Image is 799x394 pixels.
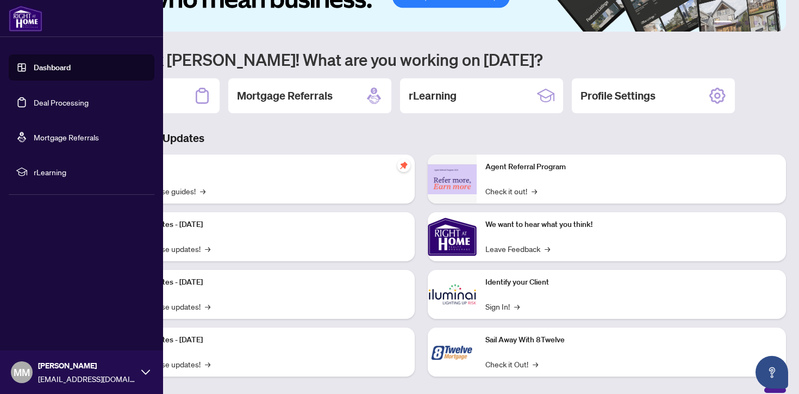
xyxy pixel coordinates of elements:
[545,243,550,255] span: →
[34,166,147,178] span: rLearning
[580,88,656,103] h2: Profile Settings
[114,334,406,346] p: Platform Updates - [DATE]
[736,21,740,25] button: 2
[428,270,477,319] img: Identify your Client
[14,365,30,380] span: MM
[745,21,749,25] button: 3
[485,243,550,255] a: Leave Feedback→
[205,358,210,370] span: →
[57,131,786,146] h3: Brokerage & Industry Updates
[34,97,89,107] a: Deal Processing
[237,88,333,103] h2: Mortgage Referrals
[409,88,457,103] h2: rLearning
[532,185,537,197] span: →
[753,21,758,25] button: 4
[34,132,99,142] a: Mortgage Referrals
[114,219,406,231] p: Platform Updates - [DATE]
[533,358,538,370] span: →
[200,185,205,197] span: →
[38,360,136,372] span: [PERSON_NAME]
[771,21,775,25] button: 6
[397,159,410,172] span: pushpin
[756,356,788,389] button: Open asap
[114,276,406,288] p: Platform Updates - [DATE]
[428,164,477,194] img: Agent Referral Program
[485,185,537,197] a: Check it out!→
[57,49,786,70] h1: Welcome back [PERSON_NAME]! What are you working on [DATE]?
[9,5,42,32] img: logo
[205,243,210,255] span: →
[762,21,766,25] button: 5
[485,276,777,288] p: Identify your Client
[485,334,777,346] p: Sail Away With 8Twelve
[114,161,406,173] p: Self-Help
[205,300,210,312] span: →
[485,358,538,370] a: Check it Out!→
[514,300,520,312] span: →
[485,300,520,312] a: Sign In!→
[485,219,777,231] p: We want to hear what you think!
[714,21,732,25] button: 1
[485,161,777,173] p: Agent Referral Program
[428,328,477,377] img: Sail Away With 8Twelve
[38,373,136,385] span: [EMAIL_ADDRESS][DOMAIN_NAME]
[34,63,71,72] a: Dashboard
[428,212,477,261] img: We want to hear what you think!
